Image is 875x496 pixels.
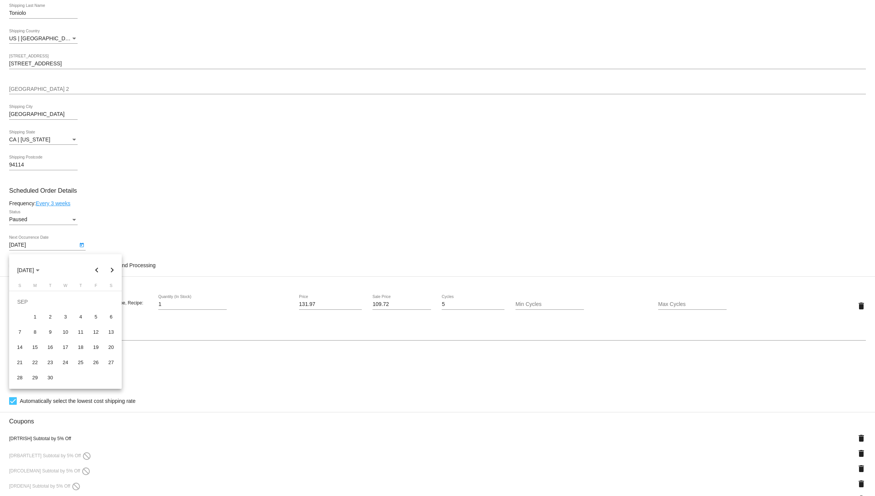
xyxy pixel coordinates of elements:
td: September 21, 2025 [12,355,27,370]
div: 13 [104,325,118,339]
td: September 26, 2025 [88,355,103,370]
td: September 9, 2025 [43,325,58,340]
th: Friday [88,283,103,291]
div: 11 [74,325,87,339]
td: September 29, 2025 [27,370,43,385]
div: 2 [43,310,57,324]
td: September 25, 2025 [73,355,88,370]
div: 4 [74,310,87,324]
th: Sunday [12,283,27,291]
td: September 14, 2025 [12,340,27,355]
td: September 30, 2025 [43,370,58,385]
div: 18 [74,341,87,354]
div: 5 [89,310,103,324]
span: [DATE] [17,267,40,273]
th: Wednesday [58,283,73,291]
div: 10 [59,325,72,339]
td: September 4, 2025 [73,309,88,325]
td: September 19, 2025 [88,340,103,355]
td: September 15, 2025 [27,340,43,355]
td: September 3, 2025 [58,309,73,325]
th: Thursday [73,283,88,291]
td: September 16, 2025 [43,340,58,355]
td: September 1, 2025 [27,309,43,325]
div: 19 [89,341,103,354]
td: September 13, 2025 [103,325,119,340]
td: September 17, 2025 [58,340,73,355]
div: 26 [89,356,103,369]
td: September 23, 2025 [43,355,58,370]
div: 8 [28,325,42,339]
div: 27 [104,356,118,369]
button: Choose month and year [11,263,46,278]
td: September 2, 2025 [43,309,58,325]
td: September 20, 2025 [103,340,119,355]
div: 30 [43,371,57,385]
th: Saturday [103,283,119,291]
th: Tuesday [43,283,58,291]
td: September 8, 2025 [27,325,43,340]
div: 7 [13,325,27,339]
td: September 24, 2025 [58,355,73,370]
th: Monday [27,283,43,291]
td: September 22, 2025 [27,355,43,370]
td: SEP [12,294,119,309]
td: September 18, 2025 [73,340,88,355]
div: 28 [13,371,27,385]
div: 3 [59,310,72,324]
button: Next month [105,263,120,278]
td: September 27, 2025 [103,355,119,370]
div: 12 [89,325,103,339]
td: September 10, 2025 [58,325,73,340]
button: Previous month [89,263,105,278]
div: 17 [59,341,72,354]
div: 9 [43,325,57,339]
td: September 7, 2025 [12,325,27,340]
div: 15 [28,341,42,354]
td: September 28, 2025 [12,370,27,385]
div: 14 [13,341,27,354]
div: 16 [43,341,57,354]
td: September 12, 2025 [88,325,103,340]
div: 22 [28,356,42,369]
div: 23 [43,356,57,369]
div: 29 [28,371,42,385]
div: 25 [74,356,87,369]
td: September 6, 2025 [103,309,119,325]
td: September 11, 2025 [73,325,88,340]
td: September 5, 2025 [88,309,103,325]
div: 1 [28,310,42,324]
div: 6 [104,310,118,324]
div: 20 [104,341,118,354]
div: 24 [59,356,72,369]
div: 21 [13,356,27,369]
